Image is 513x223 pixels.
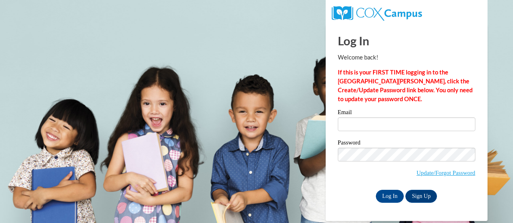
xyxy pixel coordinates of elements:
a: Sign Up [405,190,437,203]
strong: If this is your FIRST TIME logging in to the [GEOGRAPHIC_DATA][PERSON_NAME], click the Create/Upd... [338,69,473,102]
label: Password [338,140,475,148]
p: Welcome back! [338,53,475,62]
h1: Log In [338,32,475,49]
input: Log In [376,190,404,203]
label: Email [338,109,475,117]
img: COX Campus [332,6,422,21]
a: COX Campus [332,9,422,16]
a: Update/Forgot Password [417,170,475,176]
